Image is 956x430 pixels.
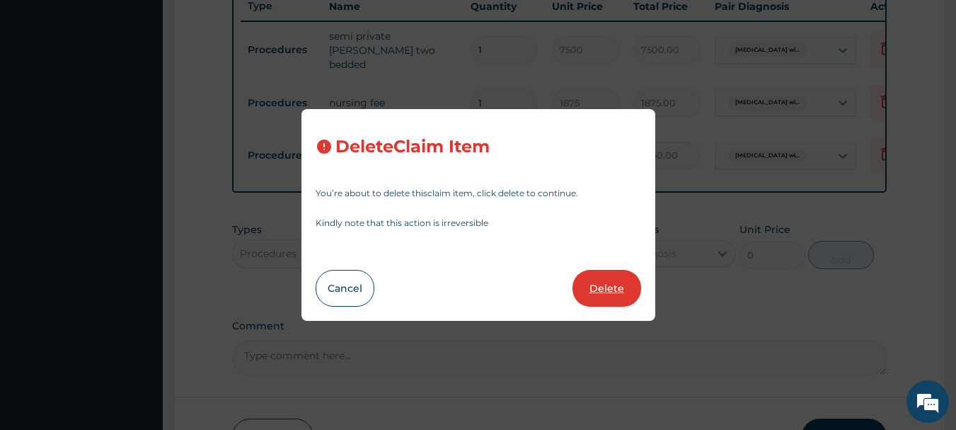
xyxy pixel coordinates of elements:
p: Kindly note that this action is irreversible [316,219,641,227]
button: Cancel [316,270,374,307]
p: You’re about to delete this claim item , click delete to continue. [316,189,641,198]
img: d_794563401_company_1708531726252_794563401 [26,71,57,106]
textarea: Type your message and hit 'Enter' [7,283,270,332]
div: Chat with us now [74,79,238,98]
div: Minimize live chat window [232,7,266,41]
span: We're online! [82,126,195,269]
button: Delete [572,270,641,307]
h3: Delete Claim Item [335,137,490,157]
